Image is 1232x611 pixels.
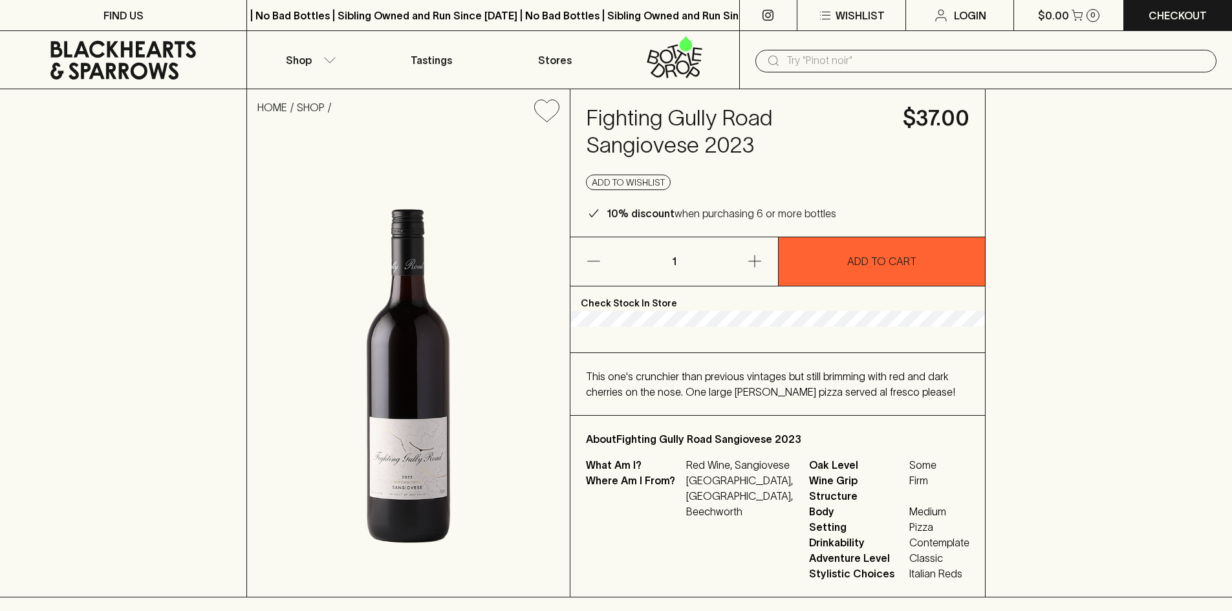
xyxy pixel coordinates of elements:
p: What Am I? [586,457,683,473]
span: Firm [909,473,969,504]
p: Tastings [411,52,452,68]
button: ADD TO CART [779,237,986,286]
span: Stylistic Choices [809,566,906,581]
span: Oak Level [809,457,906,473]
a: HOME [257,102,287,113]
p: Checkout [1149,8,1207,23]
p: Where Am I From? [586,473,683,519]
p: Check Stock In Store [570,286,985,311]
button: Add to wishlist [586,175,671,190]
h4: Fighting Gully Road Sangiovese 2023 [586,105,887,159]
a: SHOP [297,102,325,113]
p: Red Wine, Sangiovese [686,457,794,473]
span: This one's crunchier than previous vintages but still brimming with red and dark cherries on the ... [586,370,955,398]
h4: $37.00 [903,105,969,132]
p: Login [954,8,986,23]
p: Wishlist [836,8,885,23]
a: Stores [493,31,616,89]
input: Try "Pinot noir" [786,50,1206,71]
b: 10% discount [607,208,675,219]
img: 31123.png [247,133,570,597]
span: Wine Grip Structure [809,473,906,504]
button: Add to wishlist [529,94,565,127]
span: Setting [809,519,906,535]
p: FIND US [103,8,144,23]
span: Classic [909,550,969,566]
span: Contemplate [909,535,969,550]
span: Italian Reds [909,566,969,581]
span: Body [809,504,906,519]
p: [GEOGRAPHIC_DATA], [GEOGRAPHIC_DATA], Beechworth [686,473,794,519]
p: Stores [538,52,572,68]
span: Adventure Level [809,550,906,566]
span: Pizza [909,519,969,535]
p: Shop [286,52,312,68]
button: Shop [247,31,370,89]
p: ADD TO CART [847,253,916,269]
span: Some [909,457,969,473]
span: Drinkability [809,535,906,550]
p: when purchasing 6 or more bottles [607,206,836,221]
p: 1 [658,237,689,286]
p: 0 [1090,12,1096,19]
p: $0.00 [1038,8,1069,23]
span: Medium [909,504,969,519]
a: Tastings [370,31,493,89]
p: About Fighting Gully Road Sangiovese 2023 [586,431,969,447]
